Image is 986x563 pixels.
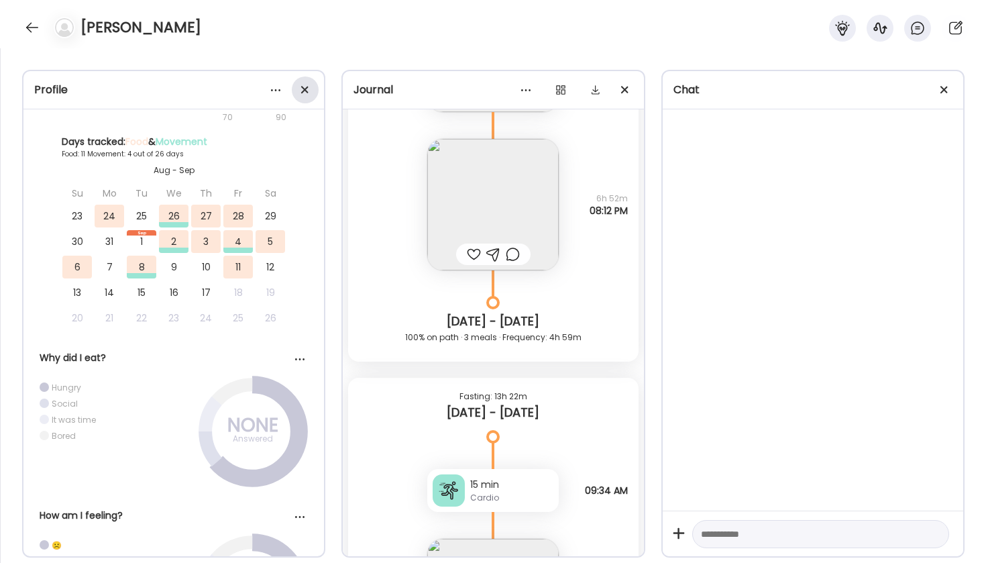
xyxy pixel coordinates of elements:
div: 24 [95,205,124,227]
div: ☹️ [52,540,62,551]
div: Fr [223,182,253,205]
div: 22 [127,307,156,329]
div: Sa [256,182,285,205]
div: Why did I eat? [40,351,308,365]
div: 25 [223,307,253,329]
div: 29 [256,205,285,227]
div: 15 min [470,478,553,492]
div: 12 [256,256,285,278]
div: 6 [62,256,92,278]
div: Su [62,182,92,205]
div: 20 [62,307,92,329]
div: 27 [191,205,221,227]
div: 13 [62,281,92,304]
div: 10 [191,256,221,278]
div: Answered [219,431,286,447]
div: 9 [159,256,188,278]
div: Tu [127,182,156,205]
div: 90 [274,109,288,125]
div: We [159,182,188,205]
span: 09:34 AM [585,484,628,497]
div: 5 [256,230,285,253]
div: 24 [191,307,221,329]
div: 30 [62,230,92,253]
div: Cardio [470,492,553,504]
h4: [PERSON_NAME] [80,17,201,38]
div: 28 [223,205,253,227]
div: 26 [256,307,285,329]
div: Aug - Sep [62,164,286,176]
div: Profile [34,82,313,98]
div: [DATE] - [DATE] [359,405,627,421]
div: 19 [256,281,285,304]
span: 08:12 PM [590,205,628,217]
div: 23 [62,205,92,227]
div: Mo [95,182,124,205]
div: 26 [159,205,188,227]
div: 8 [127,256,156,278]
div: 15 [127,281,156,304]
div: 31 [95,230,124,253]
div: 18 [223,281,253,304]
div: 7 [95,256,124,278]
div: Social [52,398,78,409]
div: 17 [191,281,221,304]
div: 21 [95,307,124,329]
div: 2 [159,230,188,253]
div: Food: 11 Movement: 4 out of 26 days [62,149,286,159]
div: [DATE] - [DATE] [359,313,627,329]
img: images%2FZXAj9QGBozXXlRXpWqu7zSXWmp23%2FFV2q5tTNo6KezzUgGXiM%2F49HmbfGhWZoCghBXdnNY_240 [427,139,559,270]
div: It was time [52,414,96,425]
div: Bored [52,430,76,442]
div: Sep [127,230,156,236]
div: Th [191,182,221,205]
img: bg-avatar-default.svg [55,18,74,37]
div: 25 [127,205,156,227]
div: Hungry [52,382,81,393]
div: 3 [191,230,221,253]
div: How am I feeling? [40,509,308,523]
div: 4 [223,230,253,253]
div: 16 [159,281,188,304]
div: Fasting: 13h 22m [359,389,627,405]
div: NONE [219,417,286,433]
span: 6h 52m [590,193,628,205]
div: 100% on path · 3 meals · Frequency: 4h 59m [359,329,627,346]
div: Chat [673,82,952,98]
span: Movement [156,135,207,148]
div: 14 [95,281,124,304]
div: 70 [40,109,272,125]
div: 23 [159,307,188,329]
div: 1 [127,230,156,253]
div: Days tracked: & [62,135,286,149]
div: Journal [353,82,633,98]
span: Food [125,135,148,148]
div: 11 [223,256,253,278]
